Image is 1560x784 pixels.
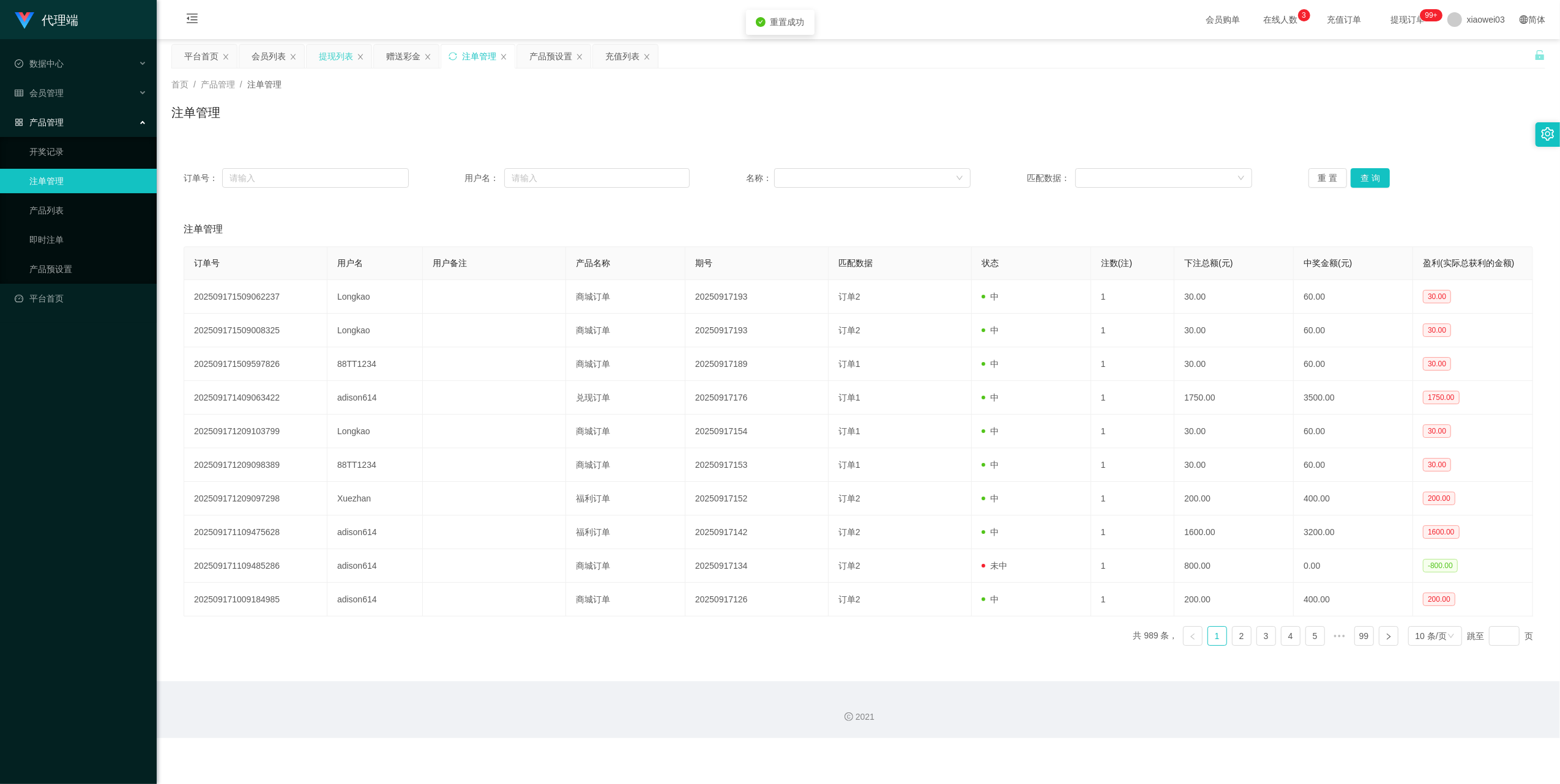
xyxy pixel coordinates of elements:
[1423,324,1451,337] span: 30.00
[1423,559,1458,572] span: -800.00
[756,17,766,27] i: icon: check-circle
[1385,633,1392,640] i: 图标: right
[1091,347,1174,381] td: 1
[1174,381,1294,415] td: 1750.00
[15,15,78,24] a: 代理端
[1423,258,1514,268] span: 盈利(实际总获利的金额)
[184,448,327,482] td: 202509171209098389
[1091,583,1174,616] td: 1
[1233,627,1251,645] a: 2
[194,258,220,268] span: 订单号
[1208,627,1226,645] a: 1
[1294,583,1413,616] td: 400.00
[166,711,1550,723] div: 2021
[982,359,999,369] span: 中
[184,549,327,583] td: 202509171109485286
[184,516,327,549] td: 202509171109475628
[1174,482,1294,516] td: 200.00
[1101,258,1132,268] span: 注数(注)
[1174,583,1294,616] td: 200.00
[1294,549,1413,583] td: 0.00
[605,45,640,68] div: 充值列表
[685,280,829,314] td: 20250917193
[1174,549,1294,583] td: 800.00
[357,53,364,61] i: 图标: close
[184,222,223,237] span: 注单管理
[1294,516,1413,549] td: 3200.00
[838,258,873,268] span: 匹配数据
[184,482,327,516] td: 202509171209097298
[1189,633,1196,640] i: 图标: left
[838,527,860,537] span: 订单2
[1174,415,1294,448] td: 30.00
[685,448,829,482] td: 20250917153
[982,426,999,436] span: 中
[171,103,220,122] h1: 注单管理
[424,53,431,61] i: 图标: close
[566,314,685,347] td: 商城订单
[222,168,409,188] input: 请输入
[15,88,64,98] span: 会员管理
[982,258,999,268] span: 状态
[449,52,457,61] i: 图标: sync
[1423,424,1451,438] span: 30.00
[15,89,23,97] i: 图标: table
[184,314,327,347] td: 202509171509008325
[252,45,286,68] div: 会员列表
[746,172,774,185] span: 名称：
[566,583,685,616] td: 商城订单
[1447,632,1455,641] i: 图标: down
[1091,280,1174,314] td: 1
[1184,258,1233,268] span: 下注总额(元)
[201,80,235,89] span: 产品管理
[685,516,829,549] td: 20250917142
[1385,15,1431,24] span: 提现订单
[289,53,297,61] i: 图标: close
[193,80,196,89] span: /
[29,198,147,223] a: 产品列表
[838,393,860,402] span: 订单1
[838,494,860,503] span: 订单2
[576,53,583,61] i: 图标: close
[566,448,685,482] td: 商城订单
[327,347,423,381] td: 88TT1234
[1423,391,1459,404] span: 1750.00
[465,172,504,185] span: 用户名：
[171,80,188,89] span: 首页
[1091,482,1174,516] td: 1
[529,45,572,68] div: 产品预设置
[1520,15,1528,24] i: 图标: global
[184,172,222,185] span: 订单号：
[1256,626,1276,646] li: 3
[319,45,353,68] div: 提现列表
[1294,381,1413,415] td: 3500.00
[504,168,690,188] input: 请输入
[1351,168,1390,188] button: 查 询
[1294,314,1413,347] td: 60.00
[1091,448,1174,482] td: 1
[1257,627,1275,645] a: 3
[695,258,712,268] span: 期号
[184,45,218,68] div: 平台首页
[1354,626,1374,646] li: 99
[566,415,685,448] td: 商城订单
[184,583,327,616] td: 202509171009184985
[1091,516,1174,549] td: 1
[838,426,860,436] span: 订单1
[1355,627,1373,645] a: 99
[1282,627,1300,645] a: 4
[1416,627,1447,645] div: 10 条/页
[1330,626,1349,646] li: 向后 5 页
[838,594,860,604] span: 订单2
[15,117,64,127] span: 产品管理
[685,583,829,616] td: 20250917126
[982,460,999,470] span: 中
[29,227,147,252] a: 即时注单
[1294,347,1413,381] td: 60.00
[184,280,327,314] td: 202509171509062237
[643,53,651,61] i: 图标: close
[982,494,999,503] span: 中
[327,415,423,448] td: Longkao
[337,258,363,268] span: 用户名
